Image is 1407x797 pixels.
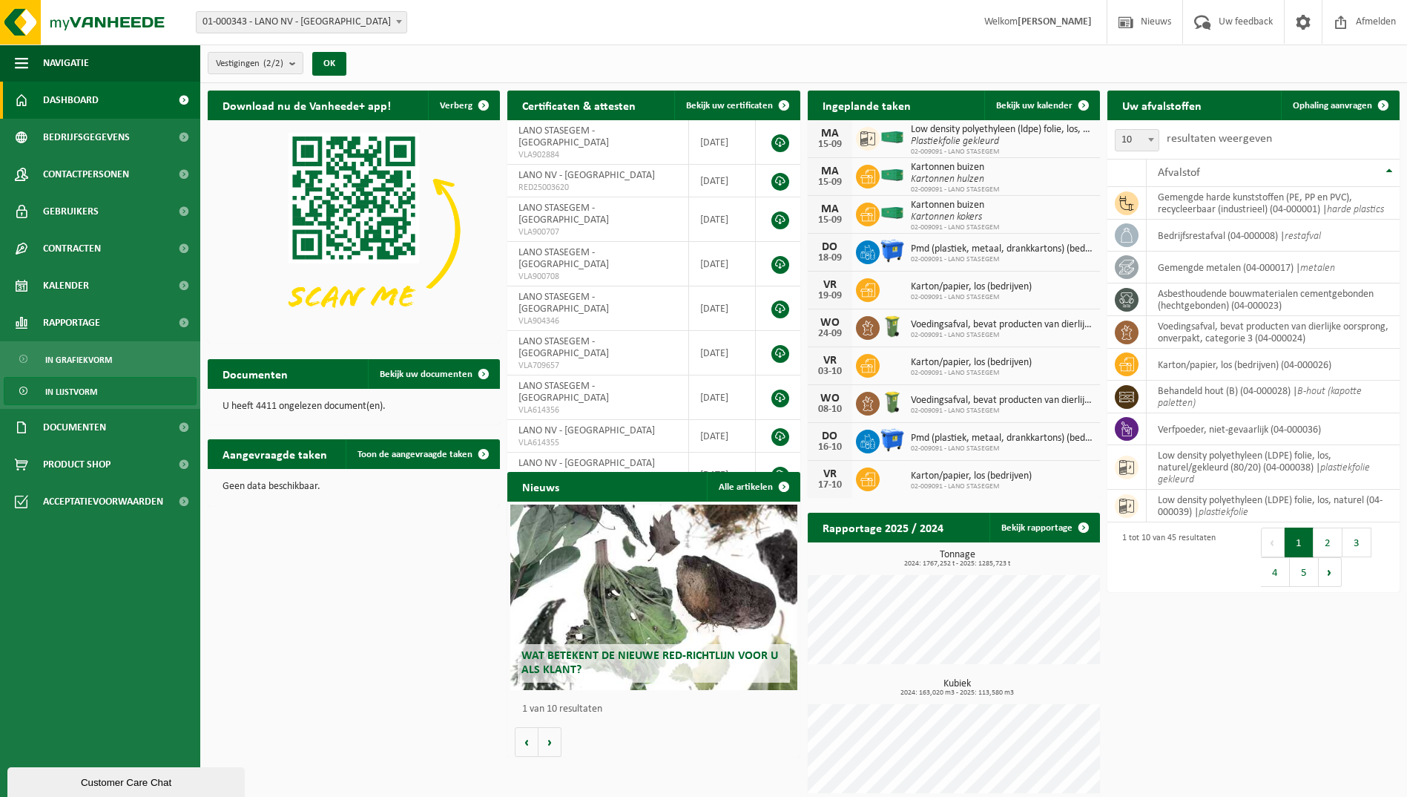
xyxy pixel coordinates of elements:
td: low density polyethyleen (LDPE) folie, los, naturel/gekleurd (80/20) (04-000038) | [1147,445,1400,490]
div: VR [815,468,845,480]
button: Volgende [538,727,561,757]
span: LANO STASEGEM - [GEOGRAPHIC_DATA] [518,247,609,270]
h2: Documenten [208,359,303,388]
span: 02-009091 - LANO STASEGEM [911,148,1093,157]
span: 02-009091 - LANO STASEGEM [911,331,1093,340]
td: behandeld hout (B) (04-000028) | [1147,381,1400,413]
div: MA [815,203,845,215]
td: [DATE] [689,197,757,242]
td: [DATE] [689,375,757,420]
span: 02-009091 - LANO STASEGEM [911,369,1032,378]
div: 16-10 [815,442,845,453]
td: [DATE] [689,165,757,197]
h2: Certificaten & attesten [507,91,650,119]
i: B-hout (kapotte paletten) [1158,386,1362,409]
span: VLA614355 [518,437,677,449]
img: HK-XC-40-GN-00 [880,206,905,220]
div: 17-10 [815,480,845,491]
span: Karton/papier, los (bedrijven) [911,357,1032,369]
span: LANO STASEGEM - [GEOGRAPHIC_DATA] [518,203,609,226]
span: LANO STASEGEM - [GEOGRAPHIC_DATA] [518,336,609,359]
i: harde plastics [1327,204,1384,215]
span: 02-009091 - LANO STASEGEM [911,255,1093,264]
a: Bekijk uw kalender [984,91,1098,120]
span: LANO NV - [GEOGRAPHIC_DATA] [518,425,655,436]
span: Documenten [43,409,106,446]
i: Kartonnen kokers [911,211,982,223]
span: VLA709657 [518,360,677,372]
span: Gebruikers [43,193,99,230]
span: Pmd (plastiek, metaal, drankkartons) (bedrijven) [911,433,1093,445]
a: Alle artikelen [707,472,799,502]
div: 08-10 [815,404,845,415]
span: 10 [1116,130,1159,151]
button: Previous [1261,528,1285,557]
span: Rapportage [43,304,100,341]
span: LANO NV - [GEOGRAPHIC_DATA] [518,170,655,181]
td: low density polyethyleen (LDPE) folie, los, naturel (04-000039) | [1147,490,1400,522]
div: 15-09 [815,215,845,226]
span: Toon de aangevraagde taken [357,450,472,459]
div: VR [815,355,845,367]
button: OK [312,52,346,76]
p: Geen data beschikbaar. [223,482,485,492]
button: 2 [1314,528,1342,557]
button: Vestigingen(2/2) [208,52,303,74]
span: 10 [1115,129,1159,151]
i: plastiekfolie [1199,507,1248,518]
button: Vorige [515,727,538,757]
div: 1 tot 10 van 45 resultaten [1115,526,1216,588]
span: VLA904346 [518,315,677,327]
div: DO [815,430,845,442]
button: 4 [1261,557,1290,587]
label: resultaten weergeven [1167,133,1272,145]
td: [DATE] [689,242,757,286]
h2: Nieuws [507,472,574,501]
div: DO [815,241,845,253]
i: Kartonnen hulzen [911,174,984,185]
h2: Aangevraagde taken [208,439,342,468]
img: HK-XC-40-GN-00 [880,168,905,182]
a: Ophaling aanvragen [1281,91,1398,120]
span: 02-009091 - LANO STASEGEM [911,223,1000,232]
span: VLA902884 [518,149,677,161]
td: [DATE] [689,453,757,497]
span: Kartonnen buizen [911,162,1000,174]
img: WB-0140-HPE-GN-50 [880,314,905,339]
div: WO [815,393,845,404]
span: Product Shop [43,446,111,483]
td: asbesthoudende bouwmaterialen cementgebonden (hechtgebonden) (04-000023) [1147,283,1400,316]
span: Afvalstof [1158,167,1200,179]
a: Toon de aangevraagde taken [346,439,498,469]
div: MA [815,165,845,177]
div: MA [815,128,845,140]
span: 01-000343 - LANO NV - HARELBEKE [196,11,407,33]
i: plastiekfolie gekleurd [1158,462,1370,485]
td: gemengde metalen (04-000017) | [1147,252,1400,283]
img: Download de VHEPlus App [208,120,500,340]
a: Bekijk rapportage [989,513,1098,542]
span: LANO STASEGEM - [GEOGRAPHIC_DATA] [518,292,609,315]
span: 02-009091 - LANO STASEGEM [911,482,1032,491]
span: Verberg [440,101,472,111]
a: In grafiekvorm [4,345,197,373]
i: restafval [1285,231,1321,242]
div: 15-09 [815,177,845,188]
count: (2/2) [263,59,283,68]
span: Low density polyethyleen (ldpe) folie, los, naturel/gekleurd (80/20) [911,124,1093,136]
span: LANO STASEGEM - [GEOGRAPHIC_DATA] [518,381,609,404]
td: karton/papier, los (bedrijven) (04-000026) [1147,349,1400,381]
button: 1 [1285,528,1314,557]
td: [DATE] [689,331,757,375]
span: Karton/papier, los (bedrijven) [911,281,1032,293]
span: VLA900707 [518,226,677,238]
button: Next [1319,557,1342,587]
a: In lijstvorm [4,377,197,405]
span: VLA900708 [518,271,677,283]
td: bedrijfsrestafval (04-000008) | [1147,220,1400,252]
a: Wat betekent de nieuwe RED-richtlijn voor u als klant? [510,505,797,690]
div: WO [815,317,845,329]
p: U heeft 4411 ongelezen document(en). [223,401,485,412]
span: 2024: 1767,252 t - 2025: 1285,723 t [815,560,1100,568]
span: Ophaling aanvragen [1293,101,1372,111]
